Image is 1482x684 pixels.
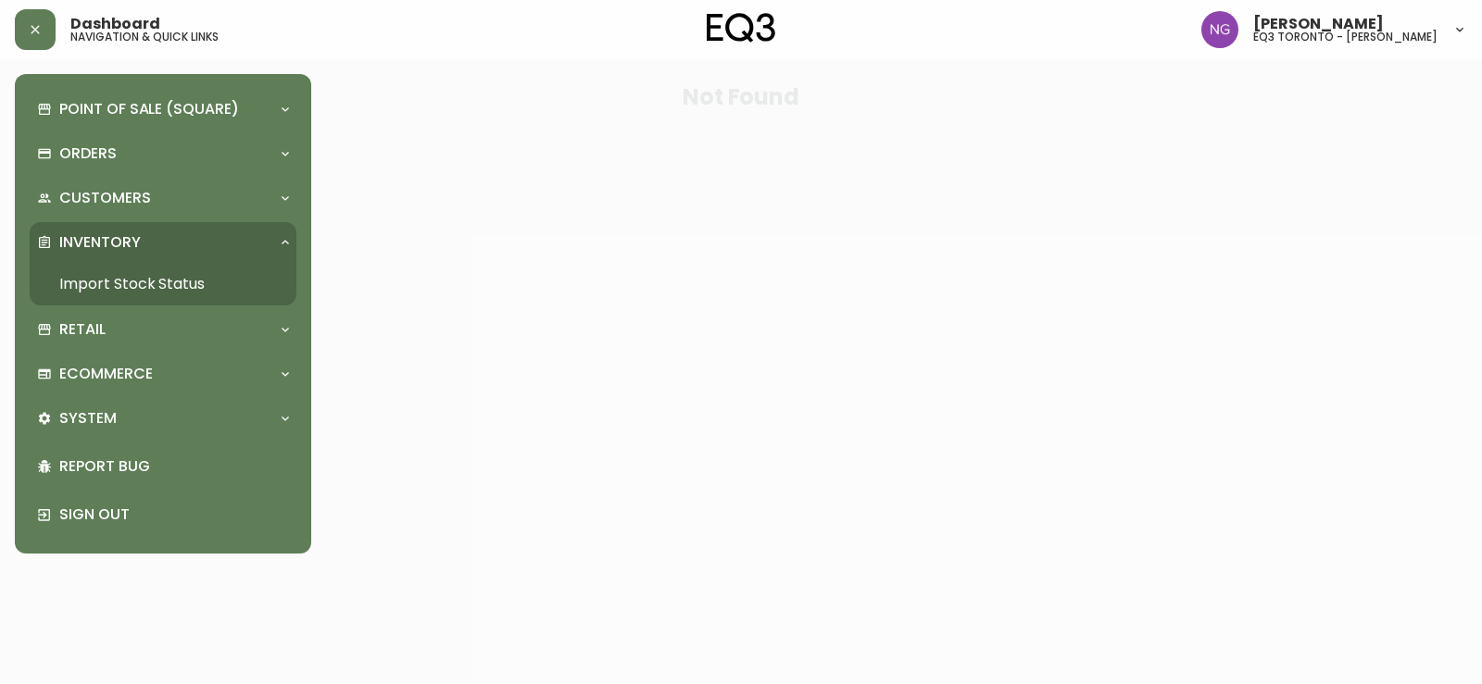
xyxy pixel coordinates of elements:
[59,188,151,208] p: Customers
[59,504,289,525] p: Sign Out
[70,17,160,31] span: Dashboard
[30,398,296,439] div: System
[30,89,296,130] div: Point of Sale (Square)
[70,31,219,43] h5: navigation & quick links
[1201,11,1238,48] img: e41bb40f50a406efe12576e11ba219ad
[1253,31,1438,43] h5: eq3 toronto - [PERSON_NAME]
[30,354,296,394] div: Ecommerce
[30,133,296,174] div: Orders
[59,364,153,384] p: Ecommerce
[59,143,117,164] p: Orders
[1253,17,1384,31] span: [PERSON_NAME]
[59,319,106,340] p: Retail
[707,13,775,43] img: logo
[30,263,296,305] a: Import Stock Status
[30,442,296,491] div: Report Bug
[30,222,296,263] div: Inventory
[30,491,296,539] div: Sign Out
[59,408,117,429] p: System
[30,309,296,350] div: Retail
[59,456,289,477] p: Report Bug
[59,99,239,119] p: Point of Sale (Square)
[30,178,296,218] div: Customers
[59,232,141,253] p: Inventory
